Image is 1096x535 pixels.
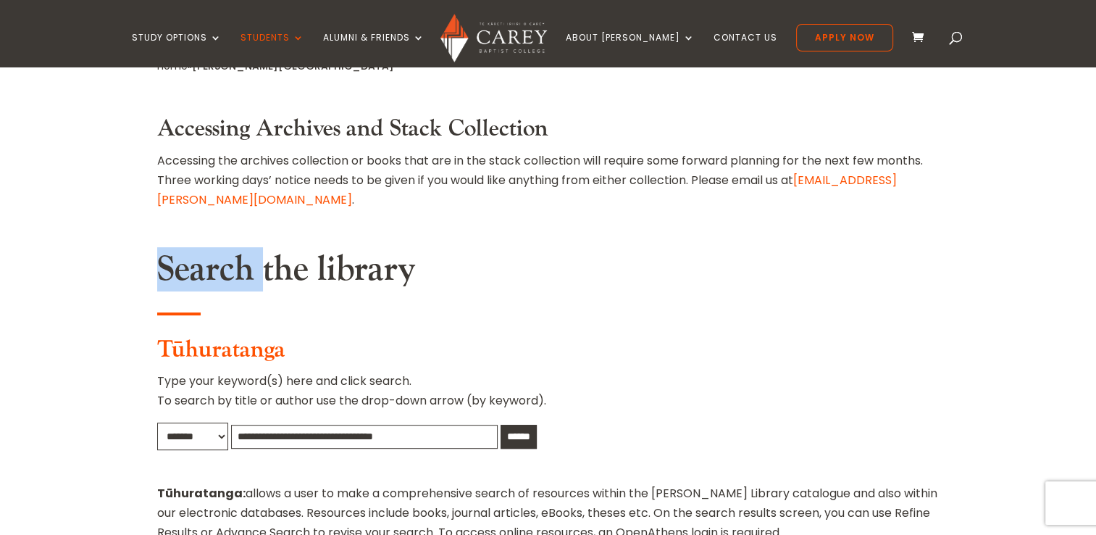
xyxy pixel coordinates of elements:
h2: Search the library [157,249,940,298]
img: Carey Baptist College [440,14,547,62]
strong: Tūhuratanga: [157,485,246,502]
h3: Tūhuratanga [157,336,940,371]
p: Accessing the archives collection or books that are in the stack collection will require some for... [157,151,940,210]
a: Students [240,33,304,67]
a: About [PERSON_NAME] [566,33,695,67]
p: Type your keyword(s) here and click search. To search by title or author use the drop-down arrow ... [157,371,940,422]
h3: Accessing Archives and Stack Collection [157,115,940,150]
a: Apply Now [796,24,893,51]
a: Alumni & Friends [323,33,424,67]
a: Contact Us [714,33,777,67]
a: Study Options [132,33,222,67]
